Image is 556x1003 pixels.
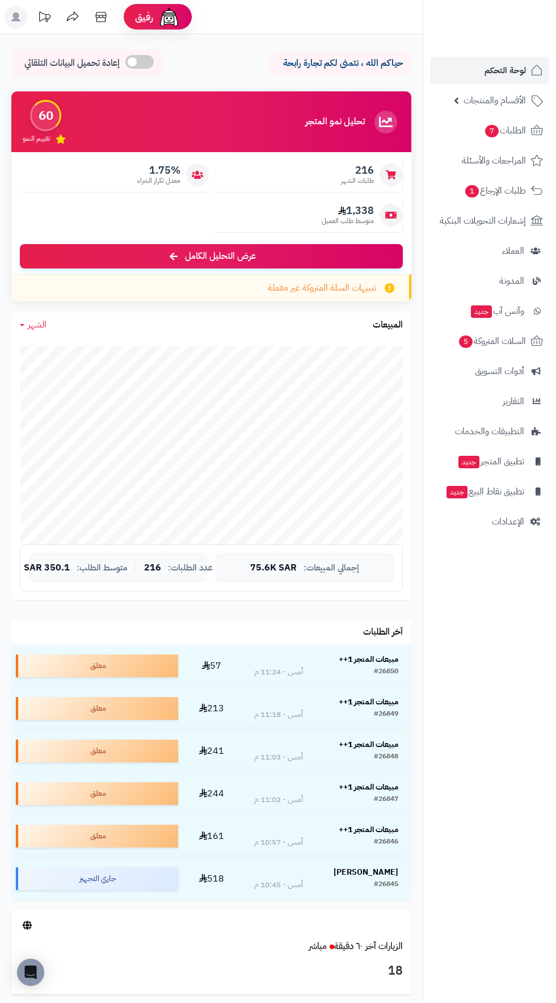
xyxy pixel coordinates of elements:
[137,164,180,177] span: 1.75%
[485,125,499,137] span: 7
[183,730,241,772] td: 241
[135,10,153,24] span: رفيق
[374,837,398,848] div: #26846
[430,448,549,475] a: تطبيق المتجرجديد
[363,627,403,637] h3: آخر الطلبات
[322,216,374,226] span: متوسط طلب العميل
[499,273,524,289] span: المدونة
[374,794,398,805] div: #26847
[254,709,303,720] div: أمس - 11:18 م
[254,794,303,805] div: أمس - 11:02 م
[430,57,549,84] a: لوحة التحكم
[447,486,467,498] span: جديد
[304,563,359,573] span: إجمالي المبيعات:
[339,696,398,708] strong: مبيعات المتجر 1++
[458,456,479,468] span: جديد
[168,563,213,573] span: عدد الطلبات:
[309,939,403,953] a: الزيارات آخر ٦٠ دقيقةمباشر
[183,687,241,729] td: 213
[309,939,327,953] small: مباشر
[374,709,398,720] div: #26849
[341,176,374,186] span: طلبات الشهر
[430,237,549,265] a: العملاء
[430,508,549,535] a: الإعدادات
[339,653,398,665] strong: مبيعات المتجر 1++
[373,320,403,330] h3: المبيعات
[445,484,524,500] span: تطبيق نقاط البيع
[183,815,241,857] td: 161
[341,164,374,177] span: 216
[16,782,178,805] div: معلق
[430,418,549,445] a: التطبيقات والخدمات
[484,123,526,139] span: الطلبات
[16,825,178,847] div: معلق
[305,117,365,127] h3: تحليل نمو المتجر
[17,959,44,986] div: Open Intercom Messenger
[457,454,524,469] span: تطبيق المتجر
[430,267,549,295] a: المدونة
[322,204,374,217] span: 1,338
[16,740,178,762] div: معلق
[339,738,398,750] strong: مبيعات المتجر 1++
[185,250,256,263] span: عرض التحليل الكامل
[16,654,178,677] div: معلق
[459,335,473,348] span: 5
[137,176,180,186] span: معدل تكرار الشراء
[334,866,398,878] strong: [PERSON_NAME]
[430,388,549,415] a: التقارير
[470,303,524,319] span: وآتس آب
[134,564,137,572] span: |
[374,752,398,763] div: #26848
[16,867,178,890] div: جاري التجهيز
[430,358,549,385] a: أدوات التسويق
[430,297,549,325] a: وآتس آبجديد
[254,752,303,763] div: أمس - 11:03 م
[374,666,398,678] div: #26850
[430,328,549,355] a: السلات المتروكة5
[430,117,549,144] a: الطلبات7
[77,563,128,573] span: متوسط الطلب:
[339,781,398,793] strong: مبيعات المتجر 1++
[250,563,297,573] span: 75.6K SAR
[30,6,58,31] a: تحديثات المنصة
[20,962,403,981] h3: 18
[492,514,524,530] span: الإعدادات
[430,177,549,204] a: طلبات الإرجاع1
[485,62,526,78] span: لوحة التحكم
[430,207,549,234] a: إشعارات التحويلات البنكية
[278,57,403,70] p: حياكم الله ، نتمنى لكم تجارة رابحة
[502,243,524,259] span: العملاء
[464,183,526,199] span: طلبات الإرجاع
[183,773,241,815] td: 244
[183,645,241,687] td: 57
[471,305,492,318] span: جديد
[254,666,303,678] div: أمس - 11:24 م
[503,393,524,409] span: التقارير
[28,318,47,331] span: الشهر
[24,57,120,70] span: إعادة تحميل البيانات التلقائي
[475,363,524,379] span: أدوات التسويق
[465,185,479,198] span: 1
[458,333,526,349] span: السلات المتروكة
[268,282,376,295] span: تنبيهات السلة المتروكة غير مفعلة
[254,879,303,891] div: أمس - 10:45 م
[20,244,403,268] a: عرض التحليل الكامل
[158,6,180,28] img: ai-face.png
[339,824,398,836] strong: مبيعات المتجر 1++
[24,563,70,573] span: 350.1 SAR
[430,478,549,505] a: تطبيق نقاط البيعجديد
[20,318,47,331] a: الشهر
[455,423,524,439] span: التطبيقات والخدمات
[144,563,161,573] span: 216
[374,879,398,891] div: #26845
[464,93,526,108] span: الأقسام والمنتجات
[23,134,50,144] span: تقييم النمو
[440,213,526,229] span: إشعارات التحويلات البنكية
[183,858,241,900] td: 518
[16,697,178,720] div: معلق
[430,147,549,174] a: المراجعات والأسئلة
[462,153,526,169] span: المراجعات والأسئلة
[254,837,303,848] div: أمس - 10:57 م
